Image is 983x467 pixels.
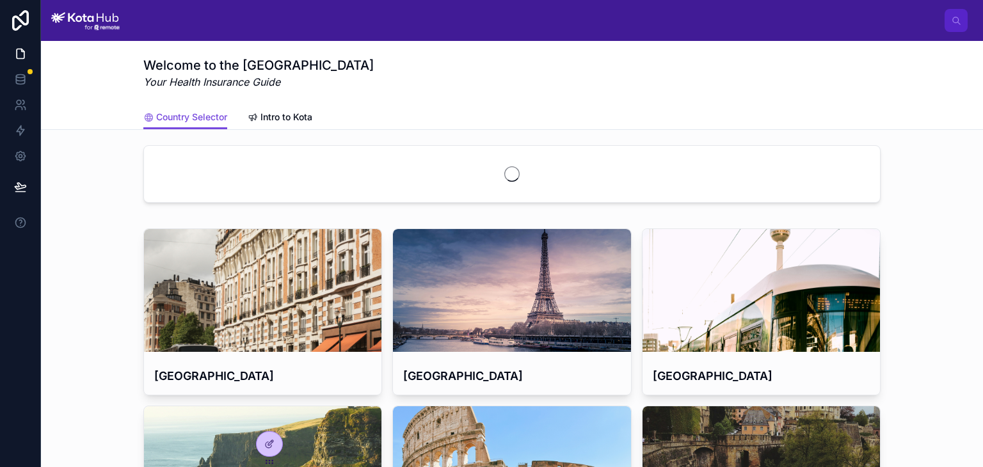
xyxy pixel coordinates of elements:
[403,367,620,384] h4: [GEOGRAPHIC_DATA]
[260,111,312,123] span: Intro to Kota
[143,56,374,74] h1: Welcome to the [GEOGRAPHIC_DATA]
[143,74,374,90] em: Your Health Insurance Guide
[154,367,371,384] h4: [GEOGRAPHIC_DATA]
[642,228,881,395] a: [GEOGRAPHIC_DATA]
[143,228,382,395] a: [GEOGRAPHIC_DATA]
[248,106,312,131] a: Intro to Kota
[130,18,945,23] div: scrollable content
[643,229,880,352] div: julia-joppien-sPPIyVH1DHk-unsplash.jpg
[392,228,631,395] a: [GEOGRAPHIC_DATA]
[653,367,870,384] h4: [GEOGRAPHIC_DATA]
[156,111,227,123] span: Country Selector
[393,229,630,352] div: chris-karidis-nnzkZNYWHaU-unsplash.jpg
[144,229,381,352] div: tom-cochereau-9Vic0-7-S2o-unsplash.jpg
[51,10,120,31] img: App logo
[143,106,227,130] a: Country Selector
